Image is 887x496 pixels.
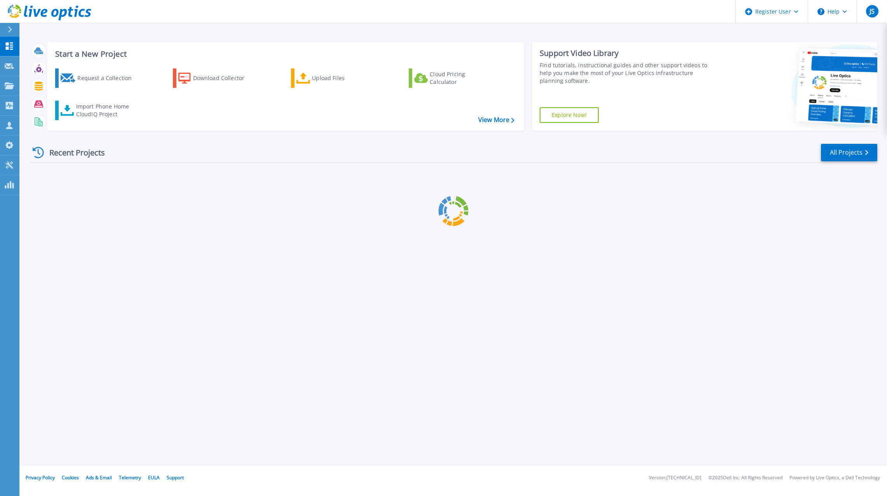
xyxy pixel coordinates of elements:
a: Telemetry [119,474,141,481]
a: Cookies [62,474,79,481]
li: © 2025 Dell Inc. All Rights Reserved [708,475,782,480]
div: Find tutorials, instructional guides and other support videos to help you make the most of your L... [540,61,717,85]
a: Download Collector [173,68,260,88]
div: Upload Files [312,70,374,86]
a: EULA [148,474,160,481]
a: Privacy Policy [26,474,55,481]
div: Recent Projects [30,143,115,162]
a: Request a Collection [55,68,142,88]
div: Support Video Library [540,48,717,58]
a: View More [478,116,514,124]
a: Explore Now! [540,107,599,123]
div: Cloud Pricing Calculator [430,70,492,86]
a: Cloud Pricing Calculator [409,68,495,88]
span: JS [870,8,875,14]
h3: Start a New Project [55,50,514,58]
a: Upload Files [291,68,378,88]
li: Version: [TECHNICAL_ID] [649,475,701,480]
div: Import Phone Home CloudIQ Project [76,103,137,118]
a: All Projects [821,144,877,161]
a: Ads & Email [86,474,112,481]
a: Support [167,474,184,481]
div: Request a Collection [77,70,139,86]
div: Download Collector [193,70,255,86]
li: Powered by Live Optics, a Dell Technology [789,475,880,480]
